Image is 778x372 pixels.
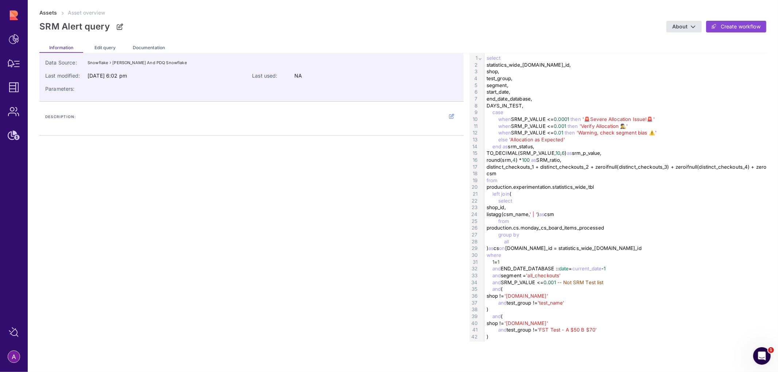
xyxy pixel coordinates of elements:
[469,224,479,231] div: 26
[504,239,509,244] span: all
[554,130,563,136] span: 0.01
[543,279,556,285] span: 0.001
[522,157,530,163] span: 100
[488,245,493,251] span: as
[492,313,501,319] span: and
[469,177,479,184] div: 19
[469,143,479,150] div: 14
[562,150,565,156] span: 6
[672,23,688,30] span: About
[538,327,597,333] span: 'FST Test - A $50 B $70'
[469,231,479,238] div: 27
[530,211,537,217] span: ' | '
[469,164,479,171] div: 17
[512,157,516,163] span: 4
[492,279,501,285] span: and
[469,75,479,82] div: 4
[565,130,575,136] span: then
[469,252,479,259] div: 30
[570,116,581,122] span: then
[510,137,565,142] span: 'Allocation as Expected'
[469,272,479,279] div: 33
[554,116,569,122] span: 0.0001
[469,102,479,109] div: 8
[531,157,536,163] span: as
[112,59,186,66] div: [PERSON_NAME] and PDQ Snowflake
[503,144,508,149] span: as
[469,245,479,252] div: 29
[514,232,519,238] span: by
[469,55,479,62] div: 1
[88,59,108,66] div: Snowflake
[498,137,508,142] span: else
[469,238,479,245] div: 28
[469,82,479,89] div: 5
[469,320,479,327] div: 40
[568,123,578,129] span: then
[492,286,501,292] span: and
[469,299,479,306] div: 37
[499,245,505,251] span: on
[45,114,86,119] span: Description:
[469,129,479,136] div: 12
[469,265,479,272] div: 32
[478,55,482,62] span: Fold line
[68,9,105,16] span: Asset overview
[252,72,293,79] span: Last used:
[45,85,86,93] span: Parameters:
[469,62,479,68] div: 2
[554,123,566,129] span: 0.001
[559,266,569,271] span: date
[469,286,479,293] div: 35
[504,293,548,299] span: '[DOMAIN_NAME]'
[469,170,479,177] div: 18
[94,45,116,50] span: Edit query
[487,177,498,183] span: from
[469,68,479,75] div: 3
[504,320,548,326] span: '[DOMAIN_NAME]'
[498,130,511,136] span: when
[469,197,479,204] div: 22
[577,130,657,136] span: 'Warning, check segment bias ⚠️'
[604,266,606,271] span: 1
[572,266,602,271] span: current_date
[557,279,604,285] span: -- Not SRM Test list
[492,259,494,265] span: 1
[469,109,479,116] div: 9
[539,211,544,217] span: as
[567,150,572,156] span: as
[492,266,501,271] span: and
[88,72,127,79] div: [DATE] 6:02 pm
[469,293,479,299] div: 36
[8,351,20,363] img: account-photo
[39,9,57,16] a: Assets
[492,273,501,278] span: and
[469,279,479,286] div: 34
[294,72,302,79] span: NA
[498,218,510,224] span: from
[469,333,479,340] div: 42
[487,252,502,258] span: where
[469,157,479,164] div: 16
[753,347,771,365] iframe: Intercom live chat
[469,95,479,102] div: 7
[469,116,479,123] div: 10
[492,109,504,115] span: case
[469,184,479,191] div: 20
[498,198,512,204] span: select
[45,59,86,66] span: Data Source:
[498,259,499,265] span: 1
[768,347,774,353] span: 1
[469,136,479,143] div: 13
[469,191,479,197] div: 21
[49,45,74,50] span: Information
[469,259,479,266] div: 31
[492,191,500,197] span: left
[582,116,655,122] span: '🚨Severe Allocation Issue!🚨'
[487,55,501,61] span: select
[469,306,479,313] div: 38
[538,300,565,306] span: 'test_name'
[39,21,110,32] p: SRM Alert query
[133,45,165,50] span: Documentation
[469,150,479,157] div: 15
